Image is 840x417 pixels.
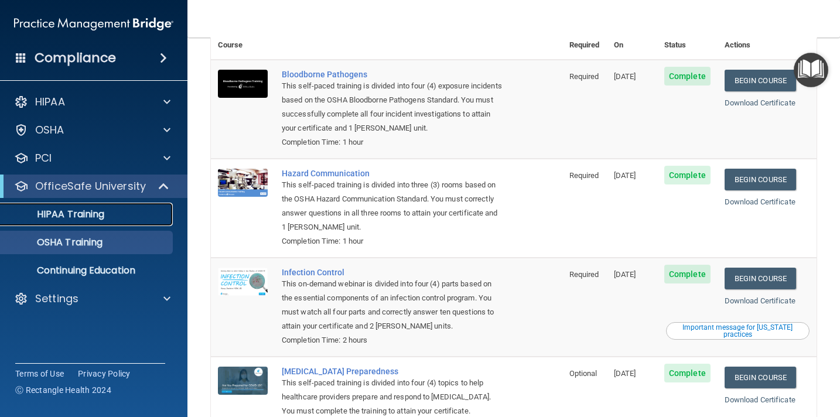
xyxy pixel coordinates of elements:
a: OSHA [14,123,170,137]
p: OfficeSafe University [35,179,146,193]
th: Course [211,17,275,60]
a: [MEDICAL_DATA] Preparedness [282,367,504,376]
p: OSHA Training [8,237,103,248]
a: HIPAA [14,95,170,109]
p: Settings [35,292,78,306]
div: Completion Time: 1 hour [282,234,504,248]
p: HIPAA Training [8,208,104,220]
span: Optional [569,369,597,378]
p: Continuing Education [8,265,168,276]
a: Begin Course [725,169,796,190]
a: Bloodborne Pathogens [282,70,504,79]
span: Required [569,270,599,279]
span: Complete [664,166,711,184]
div: This on-demand webinar is divided into four (4) parts based on the essential components of an inf... [282,277,504,333]
th: Actions [718,17,817,60]
span: [DATE] [614,171,636,180]
p: PCI [35,151,52,165]
span: [DATE] [614,369,636,378]
th: Status [657,17,718,60]
div: Important message for [US_STATE] practices [668,324,808,338]
a: Infection Control [282,268,504,277]
div: Completion Time: 2 hours [282,333,504,347]
span: Required [569,171,599,180]
a: Settings [14,292,170,306]
p: HIPAA [35,95,65,109]
span: [DATE] [614,72,636,81]
a: Begin Course [725,70,796,91]
a: Terms of Use [15,368,64,380]
div: This self-paced training is divided into three (3) rooms based on the OSHA Hazard Communication S... [282,178,504,234]
div: Completion Time: 1 hour [282,135,504,149]
a: PCI [14,151,170,165]
button: Read this if you are a dental practitioner in the state of CA [666,322,810,340]
span: Ⓒ Rectangle Health 2024 [15,384,111,396]
a: Begin Course [725,367,796,388]
h4: Compliance [35,50,116,66]
span: Complete [664,364,711,382]
a: Privacy Policy [78,368,131,380]
a: Download Certificate [725,197,795,206]
p: OSHA [35,123,64,137]
a: Download Certificate [725,395,795,404]
div: This self-paced training is divided into four (4) exposure incidents based on the OSHA Bloodborne... [282,79,504,135]
a: OfficeSafe University [14,179,170,193]
th: Expires On [607,17,657,60]
span: Complete [664,265,711,283]
a: Download Certificate [725,98,795,107]
span: [DATE] [614,270,636,279]
th: Required [562,17,607,60]
span: Required [569,72,599,81]
button: Open Resource Center [794,53,828,87]
img: PMB logo [14,12,173,36]
a: Download Certificate [725,296,795,305]
a: Begin Course [725,268,796,289]
a: Hazard Communication [282,169,504,178]
span: Complete [664,67,711,86]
